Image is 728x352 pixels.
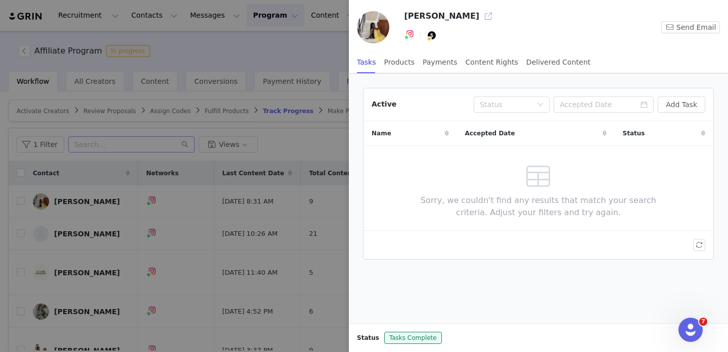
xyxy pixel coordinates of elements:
i: icon: calendar [641,101,648,108]
span: Accepted Date [465,129,515,138]
div: Delivered Content [526,51,590,74]
img: acb05a26-eb3c-4251-abad-491d4824e63f.jpg [357,11,389,43]
span: Status [357,333,379,342]
span: Sorry, we couldn't find any results that match your search criteria. Adjust your filters and try ... [405,194,672,219]
div: Content Rights [466,51,518,74]
button: Send Email [661,21,720,33]
iframe: Intercom live chat [678,318,703,342]
div: Payments [423,51,458,74]
div: Active [372,99,396,110]
div: Status [480,99,532,110]
button: Add Task [658,96,705,113]
span: Name [372,129,391,138]
div: Tasks [357,51,376,74]
img: instagram.svg [406,30,414,38]
span: 7 [699,318,707,326]
input: Accepted Date [554,96,654,113]
h3: [PERSON_NAME] [404,10,479,22]
article: Active [363,88,714,260]
span: Status [623,129,645,138]
span: Tasks Complete [384,332,442,344]
div: Products [384,51,415,74]
i: icon: down [537,102,543,109]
